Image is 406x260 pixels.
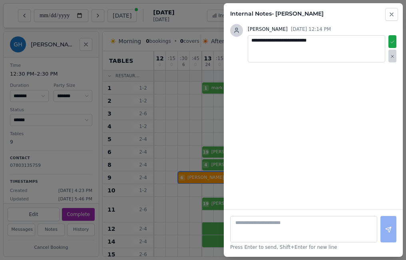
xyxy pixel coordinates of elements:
[380,216,396,242] button: Add note (Enter)
[230,244,396,250] p: Press Enter to send, Shift+Enter for new line
[248,26,288,32] span: [PERSON_NAME]
[388,35,396,48] button: Save
[230,10,396,18] h2: Internal Notes - [PERSON_NAME]
[388,50,396,62] button: Cancel
[291,26,331,32] time: [DATE] 12:14 PM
